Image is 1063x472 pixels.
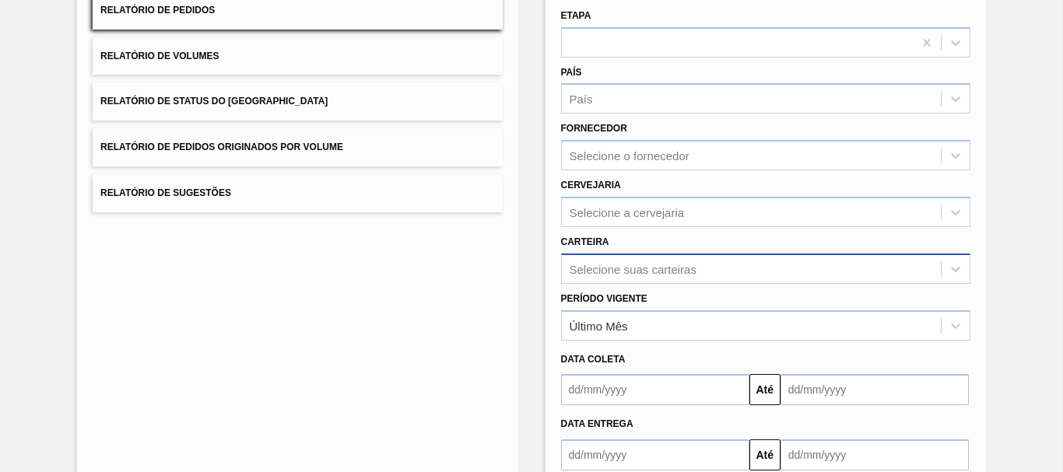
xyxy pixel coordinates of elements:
div: Selecione a cervejaria [570,205,685,219]
span: Relatório de Sugestões [100,187,231,198]
div: Selecione suas carteiras [570,262,696,275]
span: Data coleta [561,354,626,365]
label: Carteira [561,236,609,247]
span: Relatório de Pedidos [100,5,215,16]
label: Período Vigente [561,293,647,304]
label: Cervejaria [561,180,621,191]
span: Relatório de Volumes [100,51,219,61]
button: Relatório de Volumes [93,37,502,75]
input: dd/mm/yyyy [561,374,749,405]
label: Fornecedor [561,123,627,134]
button: Relatório de Pedidos Originados por Volume [93,128,502,166]
span: Data entrega [561,418,633,429]
input: dd/mm/yyyy [781,439,969,470]
span: Relatório de Pedidos Originados por Volume [100,142,343,152]
label: País [561,67,582,78]
button: Até [749,374,781,405]
input: dd/mm/yyyy [561,439,749,470]
label: Etapa [561,10,591,21]
span: Relatório de Status do [GEOGRAPHIC_DATA] [100,96,328,107]
input: dd/mm/yyyy [781,374,969,405]
button: Relatório de Status do [GEOGRAPHIC_DATA] [93,82,502,121]
div: Último Mês [570,319,628,332]
div: Selecione o fornecedor [570,149,689,163]
button: Relatório de Sugestões [93,174,502,212]
button: Até [749,439,781,470]
div: País [570,93,593,106]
